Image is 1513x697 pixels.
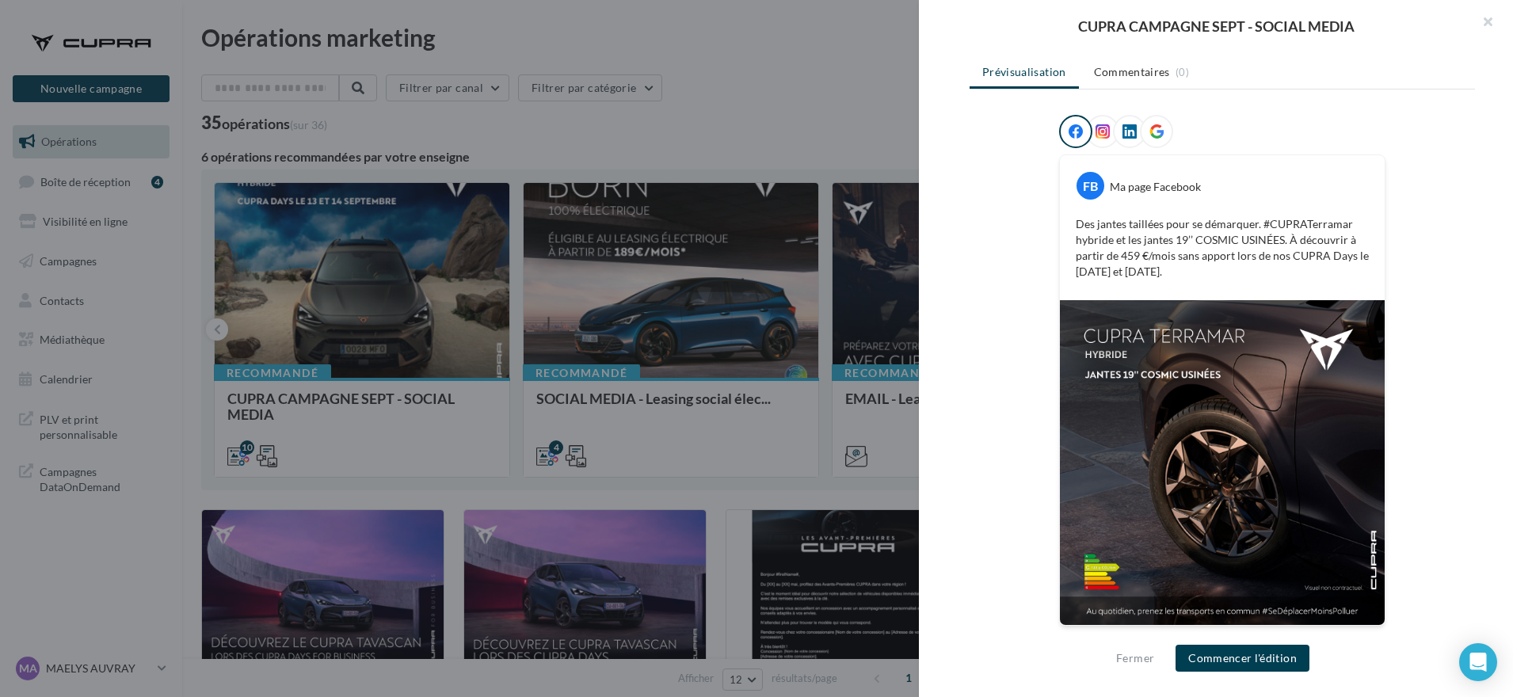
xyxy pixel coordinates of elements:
[1459,643,1497,681] div: Open Intercom Messenger
[1176,645,1309,672] button: Commencer l'édition
[1176,66,1189,78] span: (0)
[1110,179,1201,195] div: Ma page Facebook
[1077,172,1104,200] div: FB
[1059,626,1385,646] div: La prévisualisation est non-contractuelle
[944,19,1488,33] div: CUPRA CAMPAGNE SEPT - SOCIAL MEDIA
[1110,649,1160,668] button: Fermer
[1094,64,1170,80] span: Commentaires
[1076,216,1369,280] p: Des jantes taillées pour se démarquer. #CUPRATerramar hybride et les jantes 19’’ COSMIC USINÉES. ...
